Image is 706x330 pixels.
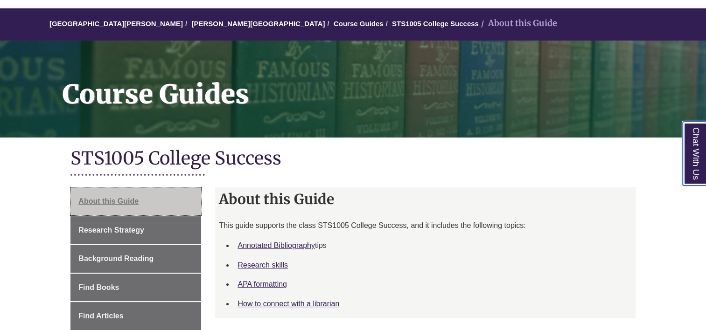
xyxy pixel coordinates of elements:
a: About this Guide [70,187,201,215]
a: How to connect with a librarian [238,300,339,308]
li: About this Guide [479,17,557,30]
span: Background Reading [78,254,154,262]
a: Annotated Bibliography [238,241,315,249]
span: Find Articles [78,312,123,320]
a: Find Articles [70,302,201,330]
a: [GEOGRAPHIC_DATA][PERSON_NAME] [49,20,183,27]
a: APA formatting [238,280,287,288]
span: Research Strategy [78,226,144,234]
a: Background Reading [70,245,201,273]
h1: STS1005 College Success [70,147,635,172]
a: Research skills [238,261,288,269]
h2: About this Guide [215,187,635,211]
span: About this Guide [78,197,139,205]
span: Find Books [78,283,119,291]
a: Find Books [70,274,201,302]
a: Research Strategy [70,216,201,244]
a: Course Guides [334,20,384,27]
p: This guide supports the class STS1005 College Success, and it includes the following topics: [219,220,631,231]
li: tips [234,236,631,255]
a: STS1005 College Success [392,20,479,27]
h1: Course Guides [52,41,706,125]
a: [PERSON_NAME][GEOGRAPHIC_DATA] [191,20,325,27]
